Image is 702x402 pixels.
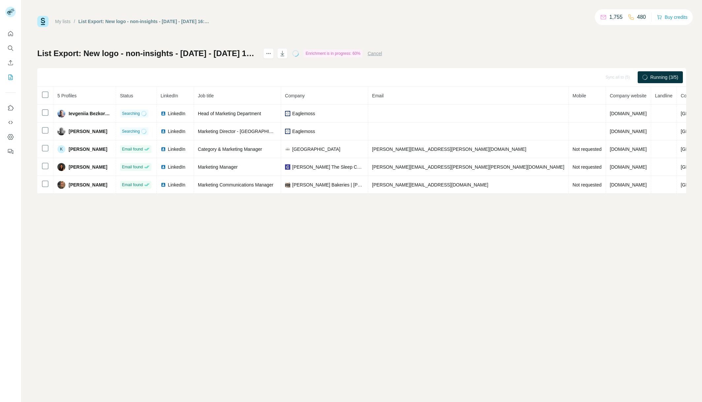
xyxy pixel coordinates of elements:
[198,147,262,152] span: Category & Marketing Manager
[168,110,185,117] span: LinkedIn
[263,48,274,59] button: actions
[122,182,143,188] span: Email found
[120,93,133,98] span: Status
[610,111,647,116] span: [DOMAIN_NAME]
[37,48,257,59] h1: List Export: New logo - non-insights - [DATE] - [DATE] 16:35
[610,182,647,187] span: [DOMAIN_NAME]
[573,182,602,187] span: Not requested
[372,182,488,187] span: [PERSON_NAME][EMAIL_ADDRESS][DOMAIN_NAME]
[285,182,290,187] img: company-logo
[37,16,48,27] img: Surfe Logo
[69,128,107,135] span: [PERSON_NAME]
[57,127,65,135] img: Avatar
[285,93,305,98] span: Company
[161,182,166,187] img: LinkedIn logo
[5,28,16,40] button: Quick start
[168,128,185,135] span: LinkedIn
[610,93,647,98] span: Company website
[573,93,586,98] span: Mobile
[161,111,166,116] img: LinkedIn logo
[168,182,185,188] span: LinkedIn
[292,182,364,188] span: [PERSON_NAME] Bakeries | [PERSON_NAME]'s Sourdough
[650,74,678,81] span: Running (3/5)
[637,13,646,21] p: 480
[372,147,526,152] span: [PERSON_NAME][EMAIL_ADDRESS][PERSON_NAME][DOMAIN_NAME]
[161,93,178,98] span: LinkedIn
[69,164,107,170] span: [PERSON_NAME]
[69,182,107,188] span: [PERSON_NAME]
[161,164,166,170] img: LinkedIn logo
[69,110,112,117] span: Ievgeniia Bezkorovaina
[198,182,273,187] span: Marketing Communications Manager
[55,19,71,24] a: My lists
[168,146,185,152] span: LinkedIn
[5,102,16,114] button: Use Surfe on LinkedIn
[609,13,622,21] p: 1,755
[122,128,140,134] span: Searching
[57,145,65,153] div: K
[5,71,16,83] button: My lists
[372,93,384,98] span: Email
[292,128,315,135] span: Eaglemoss
[161,129,166,134] img: LinkedIn logo
[655,93,673,98] span: Landline
[57,181,65,189] img: Avatar
[5,57,16,69] button: Enrich CSV
[5,131,16,143] button: Dashboard
[285,129,290,134] img: company-logo
[303,50,362,57] div: Enrichment is in progress: 60%
[57,110,65,117] img: Avatar
[57,93,77,98] span: 5 Profiles
[5,42,16,54] button: Search
[292,110,315,117] span: Eaglemoss
[198,164,238,170] span: Marketing Manager
[69,146,107,152] span: [PERSON_NAME]
[198,129,306,134] span: Marketing Director - [GEOGRAPHIC_DATA] + EMEA
[610,164,647,170] span: [DOMAIN_NAME]
[74,18,75,25] li: /
[285,164,290,170] img: company-logo
[292,164,364,170] span: [PERSON_NAME] The Sleep Company (Emma Sleep GmbH)
[367,50,382,57] button: Cancel
[122,164,143,170] span: Email found
[161,147,166,152] img: LinkedIn logo
[198,111,261,116] span: Head of Marketing Department
[198,93,214,98] span: Job title
[122,111,140,117] span: Searching
[610,129,647,134] span: [DOMAIN_NAME]
[57,163,65,171] img: Avatar
[285,111,290,116] img: company-logo
[79,18,209,25] div: List Export: New logo - non-insights - [DATE] - [DATE] 16:35
[610,147,647,152] span: [DOMAIN_NAME]
[122,146,143,152] span: Email found
[5,117,16,128] button: Use Surfe API
[292,146,340,152] span: [GEOGRAPHIC_DATA]
[681,93,697,98] span: Country
[573,147,602,152] span: Not requested
[657,13,687,22] button: Buy credits
[372,164,564,170] span: [PERSON_NAME][EMAIL_ADDRESS][PERSON_NAME][PERSON_NAME][DOMAIN_NAME]
[573,164,602,170] span: Not requested
[168,164,185,170] span: LinkedIn
[285,147,290,152] img: company-logo
[5,146,16,157] button: Feedback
